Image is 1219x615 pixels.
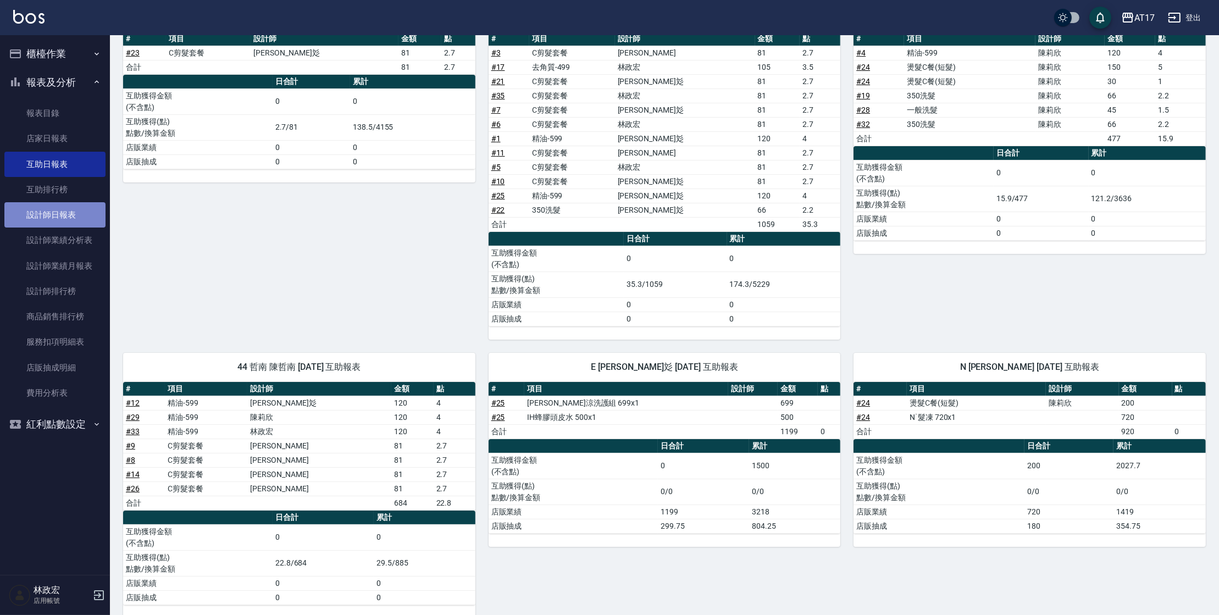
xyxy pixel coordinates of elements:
td: 120 [391,396,433,410]
th: 項目 [165,382,247,396]
p: 店用帳號 [34,596,90,606]
td: 陳莉欣 [1035,103,1105,117]
a: #21 [491,77,505,86]
td: 81 [755,117,800,131]
a: #17 [491,63,505,71]
a: 設計師業績月報表 [4,253,106,279]
a: 報表目錄 [4,101,106,126]
td: 2.2 [1155,117,1206,131]
a: #29 [126,413,140,422]
td: IH蜂膠頭皮水 500x1 [524,410,728,424]
td: 720 [1119,410,1172,424]
table: a dense table [489,382,841,439]
td: 5 [1155,60,1206,74]
a: #33 [126,427,140,436]
a: #10 [491,177,505,186]
td: 店販業績 [123,140,273,154]
button: AT17 [1117,7,1159,29]
a: #32 [856,120,870,129]
td: 35.3 [800,217,840,231]
td: 合計 [123,60,166,74]
td: 店販業績 [854,505,1024,519]
th: 累計 [350,75,475,89]
td: 互助獲得(點) 點數/換算金額 [123,114,273,140]
td: 0/0 [749,479,840,505]
td: 3.5 [800,60,840,74]
td: 2.7 [800,146,840,160]
a: #6 [491,120,501,129]
a: #26 [126,484,140,493]
td: C剪髮套餐 [165,439,247,453]
table: a dense table [123,75,475,169]
td: 合計 [854,424,907,439]
td: 陳莉欣 [1035,60,1105,74]
td: 0 [727,246,841,272]
table: a dense table [123,382,475,511]
a: 店販抽成明細 [4,355,106,380]
a: #25 [491,398,505,407]
td: 804.25 [749,519,840,533]
td: 0 [350,88,475,114]
th: 點 [441,32,475,46]
td: 互助獲得(點) 點數/換算金額 [489,272,624,297]
td: 互助獲得(點) 點數/換算金額 [854,186,994,212]
td: 燙髮C餐(短髮) [904,74,1035,88]
th: # [489,32,529,46]
a: #25 [491,413,505,422]
td: [PERSON_NAME]彣 [247,396,391,410]
th: 點 [1172,382,1206,396]
th: 項目 [907,382,1045,396]
td: 2.7 [434,453,475,467]
td: 林政宏 [615,88,755,103]
button: 櫃檯作業 [4,40,106,68]
td: 0 [624,297,727,312]
th: 金額 [391,382,433,396]
td: 66 [1105,88,1155,103]
td: 精油-599 [165,424,247,439]
td: 180 [1024,519,1113,533]
th: 點 [800,32,840,46]
span: N [PERSON_NAME] [DATE] 互助報表 [867,362,1193,373]
td: 477 [1105,131,1155,146]
td: [PERSON_NAME]涼洗護組 699x1 [524,396,728,410]
button: 紅利點數設定 [4,410,106,439]
a: #28 [856,106,870,114]
td: 35.3/1059 [624,272,727,297]
td: 合計 [489,424,525,439]
td: 2.7 [800,117,840,131]
td: 120 [391,410,433,424]
a: 費用分析表 [4,380,106,406]
td: 81 [755,74,800,88]
a: 店家日報表 [4,126,106,151]
td: 店販業績 [489,505,658,519]
td: 2.2 [1155,88,1206,103]
td: 互助獲得(點) 點數/換算金額 [489,479,658,505]
th: 累計 [727,232,841,246]
td: 店販抽成 [489,519,658,533]
td: 陳莉欣 [1035,74,1105,88]
td: 0 [1089,160,1206,186]
td: [PERSON_NAME] [615,46,755,60]
th: 金額 [1119,382,1172,396]
td: [PERSON_NAME]彣 [615,131,755,146]
a: #11 [491,148,505,157]
td: C剪髮套餐 [529,117,615,131]
td: 互助獲得(點) 點數/換算金額 [854,479,1024,505]
a: #19 [856,91,870,100]
td: 店販業績 [854,212,994,226]
td: [PERSON_NAME]彣 [615,189,755,203]
td: 4 [434,396,475,410]
td: 林政宏 [247,424,391,439]
td: 81 [398,46,441,60]
td: 精油-599 [165,410,247,424]
a: 服務扣項明細表 [4,329,106,354]
td: N˙髮凍 720x1 [907,410,1045,424]
a: #9 [126,441,135,450]
td: 去角質-499 [529,60,615,74]
div: AT17 [1134,11,1155,25]
th: # [854,382,907,396]
td: 0 [624,246,727,272]
td: C剪髮套餐 [165,453,247,467]
td: 0 [818,424,841,439]
td: 0 [273,154,350,169]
